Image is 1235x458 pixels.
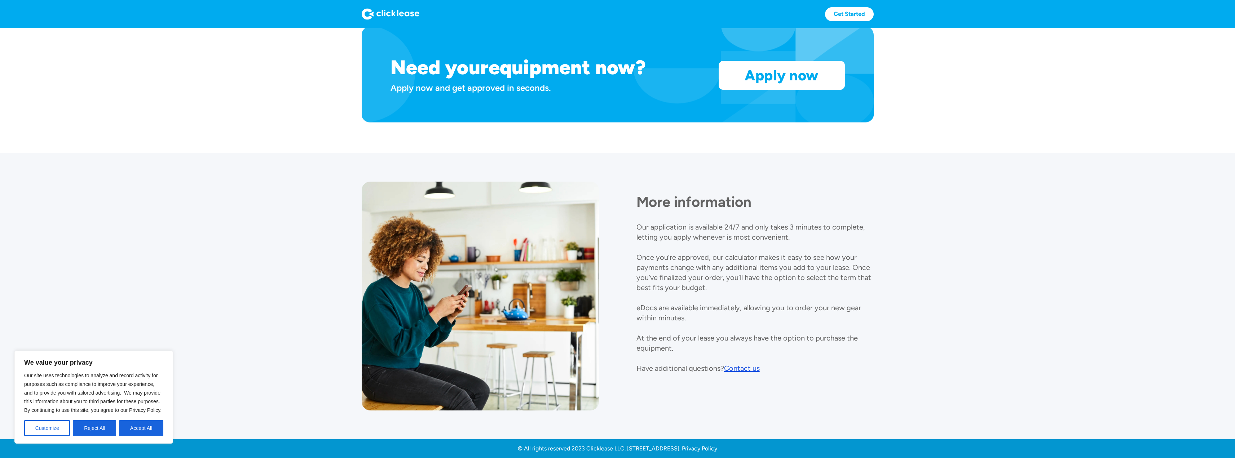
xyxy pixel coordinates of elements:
[362,8,419,20] img: Logo
[24,420,70,436] button: Customize
[119,420,163,436] button: Accept All
[391,55,489,79] h1: Need your
[73,420,116,436] button: Reject All
[719,61,844,89] a: Apply now
[825,7,874,21] a: Get Started
[24,373,162,413] span: Our site uses technologies to analyze and record activity for purposes such as compliance to impr...
[724,364,760,373] div: Contact us
[391,81,670,94] div: Apply now and get approved in seconds.
[24,358,163,367] p: We value your privacy
[636,193,874,210] h1: More information
[636,223,871,373] p: Our application is available 24/7 and only takes 3 minutes to complete, letting you apply wheneve...
[14,351,173,444] div: We value your privacy
[489,55,646,79] h1: equipment now?
[518,445,717,452] a: © All rights reserved 2023 Clicklease LLC. [STREET_ADDRESS]. Privacy Policy
[724,363,760,373] a: Contact us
